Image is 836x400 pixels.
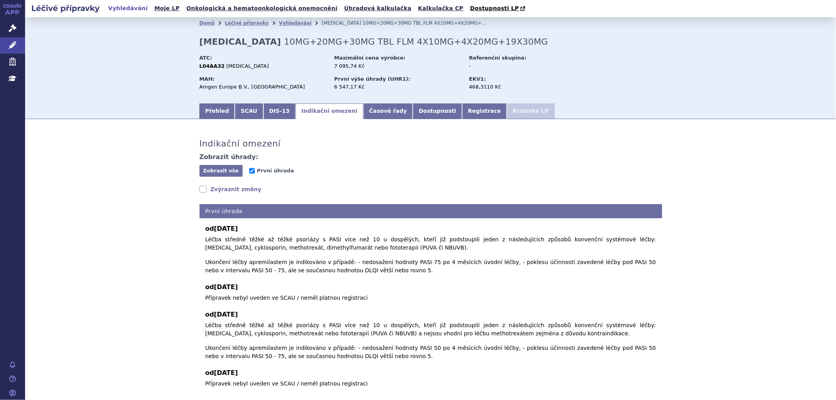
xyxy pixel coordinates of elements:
p: Léčba středně těžké až těžké psoriázy s PASI více než 10 u dospělých, kteří již podstoupili jeden... [205,321,656,360]
strong: ATC: [199,55,212,61]
p: Přípravek nebyl uveden ve SCAU / neměl platnou registraci [205,294,656,302]
div: 6 547,17 Kč [334,83,462,90]
strong: EKV1: [469,76,486,82]
a: Onkologická a hematoonkologická onemocnění [184,3,340,14]
a: Úhradová kalkulačka [342,3,414,14]
a: Vyhledávání [106,3,150,14]
h2: Léčivé přípravky [25,3,106,14]
a: SCAU [235,103,263,119]
span: [MEDICAL_DATA] [226,63,269,69]
span: [DATE] [214,311,238,318]
a: Dostupnosti LP [468,3,529,14]
strong: První výše úhrady (UHR1): [334,76,410,82]
span: [DATE] [214,283,238,291]
span: 10MG+20MG+30MG TBL FLM 4X10MG+4X20MG+19X30MG [363,20,505,26]
h4: Zobrazit úhrady: [199,153,259,161]
a: DIS-13 [263,103,296,119]
b: od [205,224,656,233]
b: od [205,282,656,292]
a: Kalkulačka CP [416,3,466,14]
strong: MAH: [199,76,215,82]
button: Zobrazit vše [199,165,243,177]
strong: Maximální cena výrobce: [334,55,406,61]
a: Dostupnosti [413,103,462,119]
strong: [MEDICAL_DATA] [199,37,281,47]
a: Registrace [462,103,507,119]
span: Dostupnosti LP [470,5,519,11]
b: od [205,310,656,319]
a: Přehled [199,103,235,119]
strong: Referenční skupina: [469,55,526,61]
div: - [469,63,557,70]
input: První úhrada [249,168,255,174]
h3: Indikační omezení [199,139,281,149]
a: Časové řady [363,103,413,119]
span: První úhrada [257,168,294,174]
p: Přípravek nebyl uveden ve SCAU / neměl platnou registraci [205,380,656,388]
b: od [205,368,656,378]
div: 7 095,74 Kč [334,63,462,70]
span: [DATE] [214,225,238,232]
a: Vyhledávání [279,20,312,26]
div: Amgen Europe B.V., [GEOGRAPHIC_DATA] [199,83,327,90]
a: Zvýraznit změny [199,185,262,193]
a: Indikační omezení [296,103,363,119]
strong: L04AA32 [199,63,225,69]
p: Léčba středně těžké až těžké psoriázy s PASI více než 10 u dospělých, kteří již podstoupili jeden... [205,235,656,275]
span: [MEDICAL_DATA] [322,20,361,26]
a: Léčivé přípravky [225,20,269,26]
div: 468,3110 Kč [469,83,557,90]
a: Domů [199,20,215,26]
h4: První úhrada [199,204,662,219]
span: 10MG+20MG+30MG TBL FLM 4X10MG+4X20MG+19X30MG [284,37,548,47]
span: [DATE] [214,369,238,376]
span: Zobrazit vše [203,168,239,174]
a: Moje LP [152,3,182,14]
